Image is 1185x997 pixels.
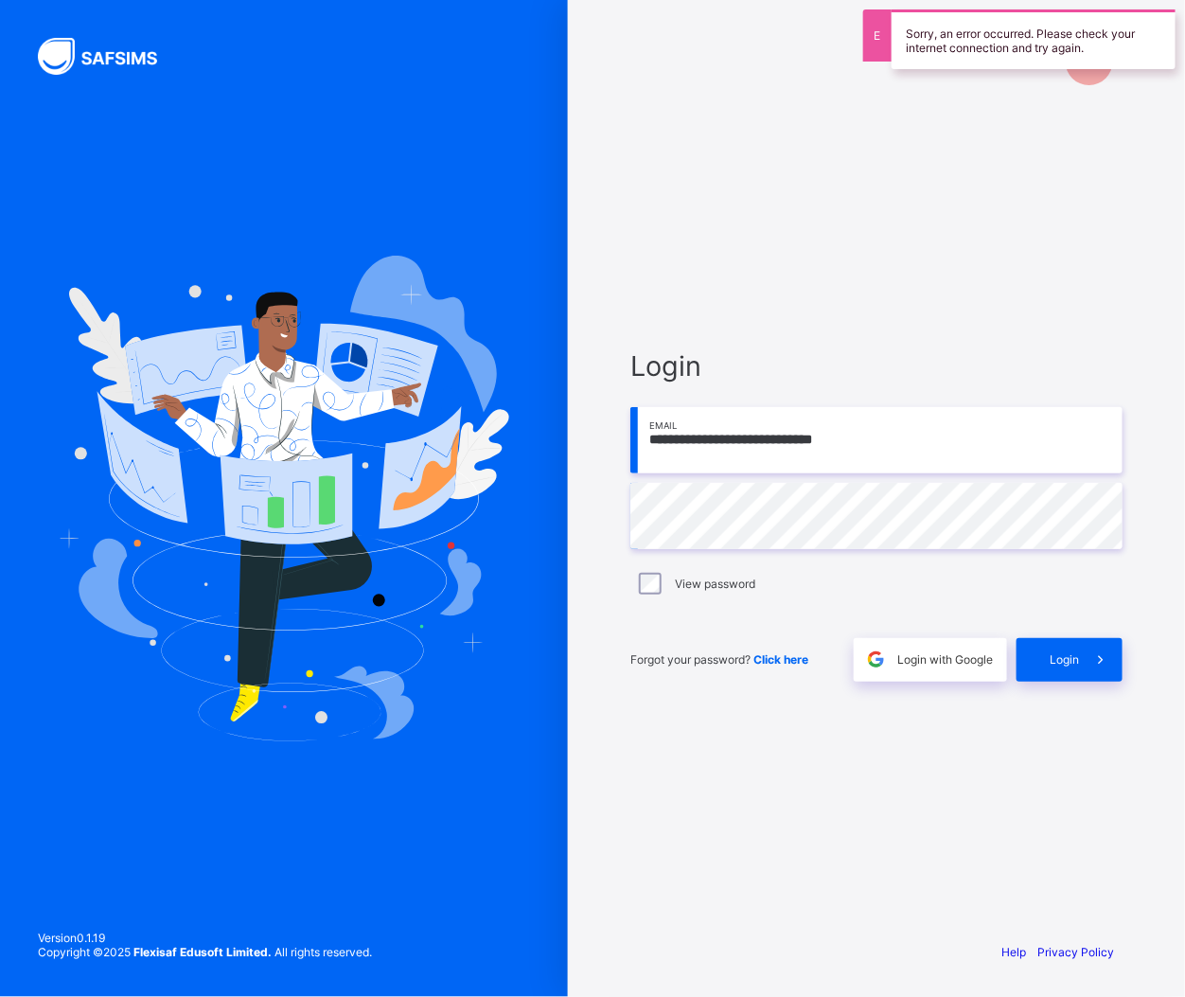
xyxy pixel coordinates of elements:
a: Privacy Policy [1037,945,1114,959]
label: View password [675,577,755,591]
span: Version 0.1.19 [38,931,372,945]
strong: Flexisaf Edusoft Limited. [133,945,272,959]
img: SAFSIMS Logo [38,38,180,75]
span: Forgot your password? [630,652,808,667]
a: Click here [753,652,808,667]
span: Login with Google [897,652,993,667]
img: google.396cfc9801f0270233282035f929180a.svg [865,649,887,670]
a: Help [1001,945,1026,959]
img: Hero Image [59,256,509,740]
span: Copyright © 2025 All rights reserved. [38,945,372,959]
span: Login [630,349,1123,383]
div: Sorry, an error occurred. Please check your internet connection and try again. [892,9,1176,69]
span: Login [1050,652,1079,667]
